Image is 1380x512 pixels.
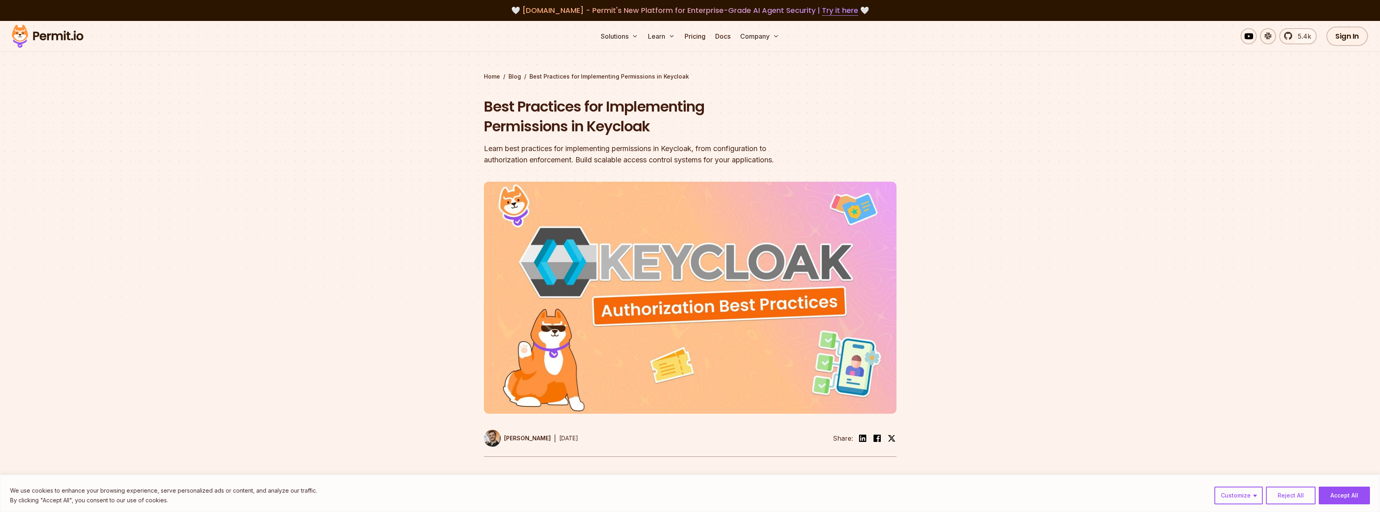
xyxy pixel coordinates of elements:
div: / / [484,73,896,81]
button: Reject All [1266,487,1316,504]
a: Home [484,73,500,81]
p: We use cookies to enhance your browsing experience, serve personalized ads or content, and analyz... [10,486,317,495]
li: Share: [833,433,853,443]
div: 🤍 🤍 [19,5,1361,16]
button: Customize [1214,487,1263,504]
time: [DATE] [559,435,578,442]
a: Pricing [681,28,709,44]
img: facebook [872,433,882,443]
div: | [554,433,556,443]
a: Blog [508,73,521,81]
img: linkedin [858,433,867,443]
button: Solutions [598,28,641,44]
img: Best Practices for Implementing Permissions in Keycloak [484,182,896,414]
span: 5.4k [1293,31,1311,41]
button: Learn [645,28,678,44]
a: [PERSON_NAME] [484,430,551,447]
span: [DOMAIN_NAME] - Permit's New Platform for Enterprise-Grade AI Agent Security | [522,5,858,15]
img: Permit logo [8,23,87,50]
p: By clicking "Accept All", you consent to our use of cookies. [10,495,317,505]
a: 5.4k [1279,28,1317,44]
p: [PERSON_NAME] [504,434,551,442]
div: Learn best practices for implementing permissions in Keycloak, from configuration to authorizatio... [484,143,793,166]
h1: Best Practices for Implementing Permissions in Keycloak [484,97,793,137]
button: Accept All [1319,487,1370,504]
a: Docs [712,28,734,44]
img: twitter [888,434,896,442]
button: Company [737,28,782,44]
img: Daniel Bass [484,430,501,447]
a: Try it here [822,5,858,16]
a: Sign In [1326,27,1368,46]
